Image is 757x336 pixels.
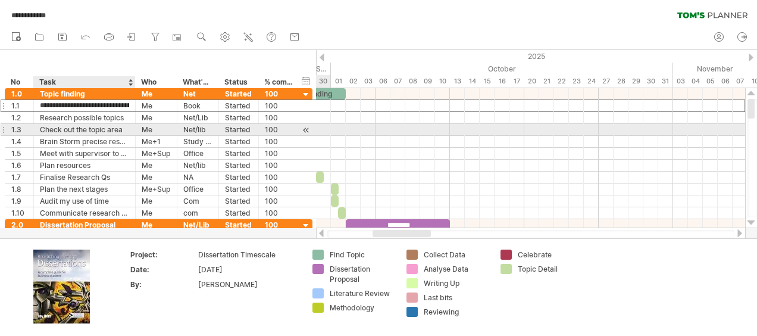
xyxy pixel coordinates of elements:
[265,195,293,207] div: 100
[330,303,395,313] div: Methodology
[225,183,252,195] div: Started
[480,75,495,88] div: Wednesday, 15 October 2025
[39,76,129,88] div: Task
[141,76,170,88] div: Who
[183,88,212,99] div: Net
[142,88,171,99] div: Me
[265,88,293,99] div: 100
[183,195,212,207] div: Com
[183,76,212,88] div: What's needed
[11,148,27,159] div: 1.5
[688,75,703,88] div: Tuesday, 4 November 2025
[40,124,129,135] div: Check out the topic area
[142,148,171,159] div: Me+Sup
[40,207,129,219] div: Communicate research Qs
[183,124,212,135] div: Net/lib
[183,172,212,183] div: NA
[673,75,688,88] div: Monday, 3 November 2025
[198,279,298,290] div: [PERSON_NAME]
[301,124,312,136] div: scroll to activity
[265,136,293,147] div: 100
[718,75,733,88] div: Thursday, 6 November 2025
[225,112,252,123] div: Started
[225,100,252,111] div: Started
[658,75,673,88] div: Friday, 31 October 2025
[330,288,395,298] div: Literature Review
[183,183,212,195] div: Office
[40,88,129,99] div: Topic finding
[331,63,673,75] div: October 2025
[614,75,628,88] div: Tuesday, 28 October 2025
[599,75,614,88] div: Monday, 27 October 2025
[524,75,539,88] div: Monday, 20 October 2025
[569,75,584,88] div: Thursday, 23 October 2025
[265,100,293,111] div: 100
[265,148,293,159] div: 100
[11,76,27,88] div: No
[330,250,395,260] div: Find Topic
[225,124,252,135] div: Started
[225,160,252,171] div: Started
[265,183,293,195] div: 100
[142,136,171,147] div: Me+1
[265,207,293,219] div: 100
[40,172,129,183] div: Finalise Research Qs
[225,88,252,99] div: Started
[361,75,376,88] div: Friday, 3 October 2025
[183,112,212,123] div: Net/Lib
[225,136,252,147] div: Started
[183,160,212,171] div: Net/lib
[40,148,129,159] div: Meet with supervisor to run Res Qs
[11,195,27,207] div: 1.9
[130,250,196,260] div: Project:
[330,264,395,284] div: Dissertation Proposal
[264,76,293,88] div: % complete
[390,75,405,88] div: Tuesday, 7 October 2025
[11,112,27,123] div: 1.2
[142,124,171,135] div: Me
[183,219,212,231] div: Net/Lib
[420,75,435,88] div: Thursday, 9 October 2025
[11,100,27,111] div: 1.1
[142,160,171,171] div: Me
[198,250,298,260] div: Dissertation Timescale
[142,100,171,111] div: Me
[703,75,718,88] div: Wednesday, 5 November 2025
[628,75,643,88] div: Wednesday, 29 October 2025
[265,124,293,135] div: 100
[424,278,489,288] div: Writing Up
[142,112,171,123] div: Me
[130,279,196,290] div: By:
[225,195,252,207] div: Started
[225,172,252,183] div: Started
[11,160,27,171] div: 1.6
[142,172,171,183] div: Me
[11,207,27,219] div: 1.10
[518,250,583,260] div: Celebrate
[733,75,747,88] div: Friday, 7 November 2025
[130,265,196,275] div: Date:
[40,183,129,195] div: Plan the next stages
[509,75,524,88] div: Friday, 17 October 2025
[40,219,129,231] div: Dissertation Proposal
[435,75,450,88] div: Friday, 10 October 2025
[11,88,27,99] div: 1.0
[495,75,509,88] div: Thursday, 16 October 2025
[554,75,569,88] div: Wednesday, 22 October 2025
[424,307,489,317] div: Reviewing
[265,160,293,171] div: 100
[40,136,129,147] div: Brain Storm precise research Qs
[33,250,90,323] img: ae64b563-e3e0-416d-90a8-e32b171956a1.jpg
[224,76,252,88] div: Status
[198,265,298,275] div: [DATE]
[346,75,361,88] div: Thursday, 2 October 2025
[40,112,129,123] div: Research possible topics
[142,207,171,219] div: Me
[265,219,293,231] div: 100
[376,75,390,88] div: Monday, 6 October 2025
[183,207,212,219] div: com
[225,148,252,159] div: Started
[405,75,420,88] div: Wednesday, 8 October 2025
[539,75,554,88] div: Tuesday, 21 October 2025
[11,124,27,135] div: 1.3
